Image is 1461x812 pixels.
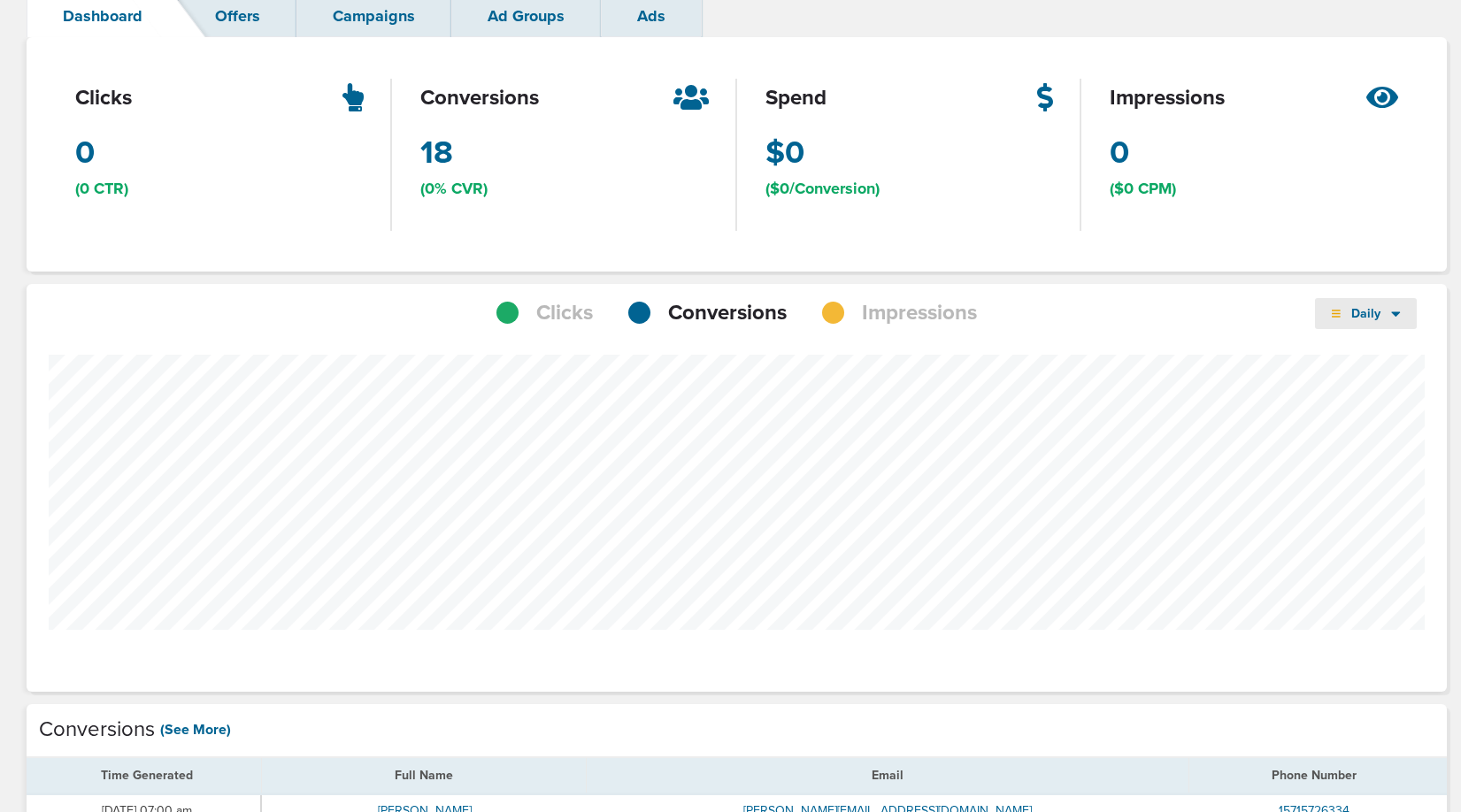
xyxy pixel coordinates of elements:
span: Impressions [862,298,977,328]
span: Conversions [668,298,787,328]
span: 0 [1110,131,1129,175]
span: conversions [420,83,539,113]
span: clicks [75,83,132,113]
span: Time Generated [101,768,193,783]
a: (See More) [160,720,231,739]
span: Clicks [536,298,593,328]
span: impressions [1110,83,1225,113]
span: ($0 CPM) [1110,178,1176,200]
span: 0 [75,131,95,175]
span: Phone Number [1272,768,1357,783]
h4: Conversions [39,717,155,743]
span: Email [872,768,904,783]
span: spend [765,83,827,113]
span: $0 [765,131,804,175]
span: 18 [420,131,453,175]
span: ($0/Conversion) [765,178,880,200]
span: (0 CTR) [75,178,128,200]
span: (0% CVR) [420,178,488,200]
span: Daily [1341,306,1392,321]
span: Full Name [395,768,453,783]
